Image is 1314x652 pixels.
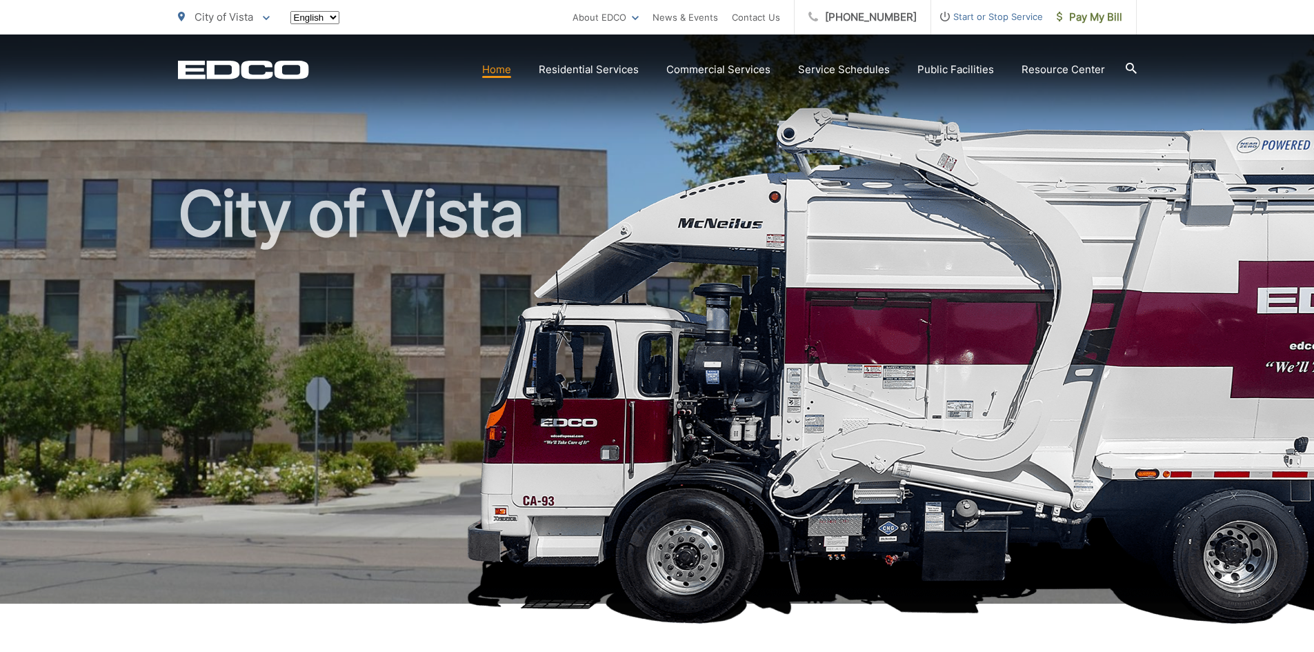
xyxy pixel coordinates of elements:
[1057,9,1122,26] span: Pay My Bill
[482,61,511,78] a: Home
[178,179,1137,616] h1: City of Vista
[917,61,994,78] a: Public Facilities
[666,61,770,78] a: Commercial Services
[798,61,890,78] a: Service Schedules
[1022,61,1105,78] a: Resource Center
[732,9,780,26] a: Contact Us
[195,10,253,23] span: City of Vista
[653,9,718,26] a: News & Events
[573,9,639,26] a: About EDCO
[539,61,639,78] a: Residential Services
[178,60,309,79] a: EDCD logo. Return to the homepage.
[290,11,339,24] select: Select a language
